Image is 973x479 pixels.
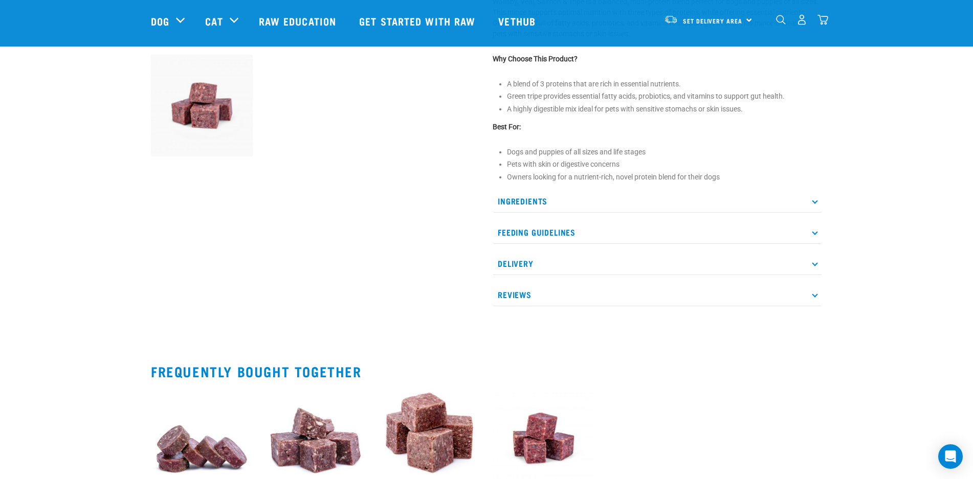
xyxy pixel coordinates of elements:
p: Ingredients [493,190,822,213]
img: user.png [797,14,807,25]
strong: Best For: [493,123,521,131]
h2: Frequently bought together [151,363,822,379]
p: Feeding Guidelines [493,221,822,244]
img: Wallaby Veal Salmon Tripe 1642 [151,55,253,156]
span: Set Delivery Area [683,19,742,22]
a: Get started with Raw [349,1,488,41]
li: Dogs and puppies of all sizes and life stages [507,147,822,157]
p: Delivery [493,252,822,275]
a: Dog [151,13,169,29]
img: home-icon@2x.png [817,14,828,25]
li: Pets with skin or digestive concerns [507,159,822,170]
a: Vethub [488,1,548,41]
a: Raw Education [249,1,349,41]
li: A blend of 3 proteins that are rich in essential nutrients. [507,79,822,89]
strong: Why Choose This Product? [493,55,578,63]
img: home-icon-1@2x.png [776,15,786,25]
a: Cat [205,13,223,29]
div: Open Intercom Messenger [938,444,963,469]
p: Reviews [493,283,822,306]
li: Green tripe provides essential fatty acids, probiotics, and vitamins to support gut health. [507,91,822,102]
li: A highly digestible mix ideal for pets with sensitive stomachs or skin issues. [507,104,822,115]
img: van-moving.png [664,15,678,24]
li: Owners looking for a nutrient-rich, novel protein blend for their dogs [507,172,822,183]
